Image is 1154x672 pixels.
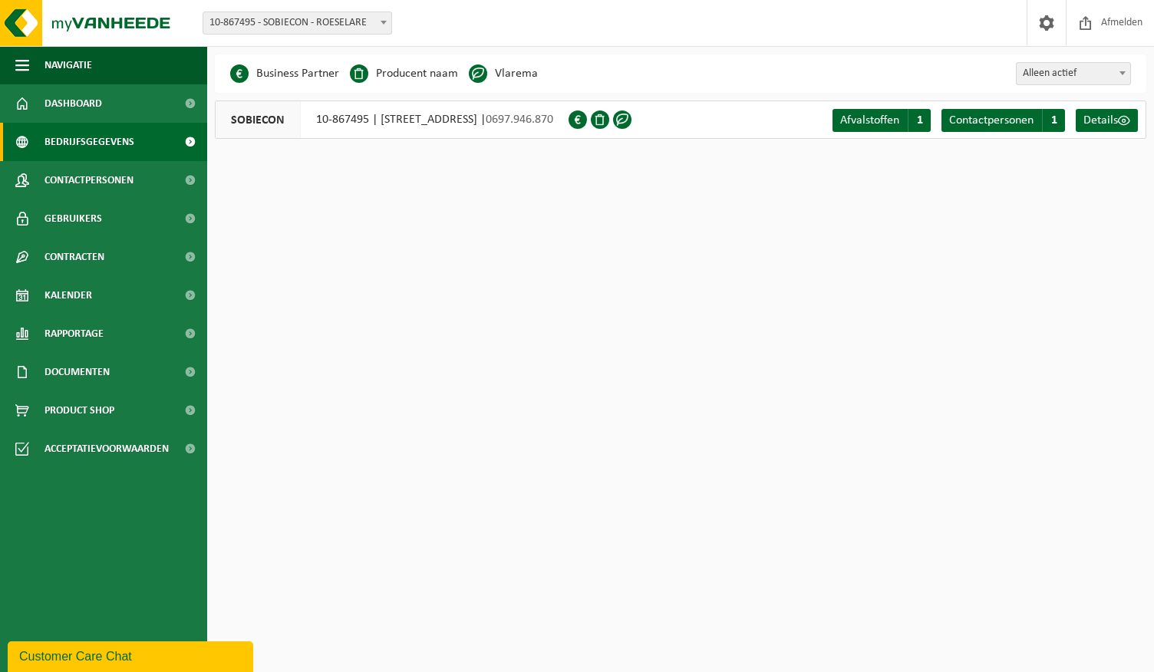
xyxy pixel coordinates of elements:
span: Navigatie [45,46,92,84]
span: 1 [1042,109,1065,132]
span: Documenten [45,353,110,391]
span: Product Shop [45,391,114,430]
span: Contracten [45,238,104,276]
span: 1 [908,109,931,132]
span: Contactpersonen [949,114,1034,127]
span: SOBIECON [216,101,301,138]
a: Contactpersonen 1 [941,109,1065,132]
span: 0697.946.870 [486,114,553,126]
span: Alleen actief [1016,62,1131,85]
span: Bedrijfsgegevens [45,123,134,161]
li: Producent naam [350,62,458,85]
li: Business Partner [230,62,339,85]
span: Details [1083,114,1118,127]
a: Details [1076,109,1138,132]
a: Afvalstoffen 1 [833,109,931,132]
iframe: chat widget [8,638,256,672]
span: Dashboard [45,84,102,123]
span: Contactpersonen [45,161,134,199]
span: Afvalstoffen [840,114,899,127]
div: 10-867495 | [STREET_ADDRESS] | [215,100,569,139]
li: Vlarema [469,62,538,85]
span: Alleen actief [1017,63,1130,84]
span: Kalender [45,276,92,315]
span: 10-867495 - SOBIECON - ROESELARE [203,12,392,35]
span: Acceptatievoorwaarden [45,430,169,468]
span: Rapportage [45,315,104,353]
span: 10-867495 - SOBIECON - ROESELARE [203,12,391,34]
span: Gebruikers [45,199,102,238]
